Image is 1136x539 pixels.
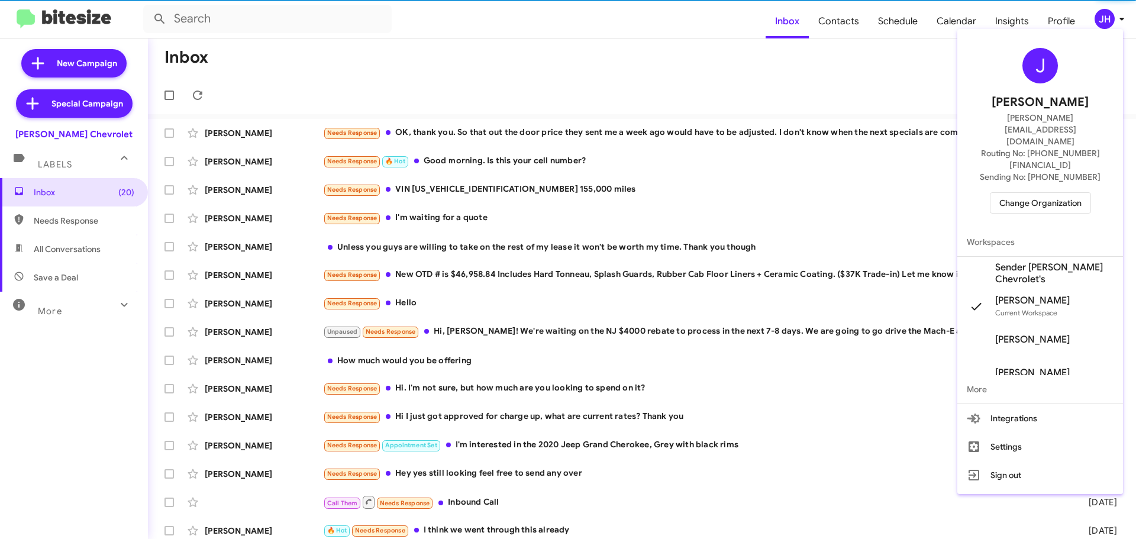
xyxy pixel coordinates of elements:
[990,192,1091,214] button: Change Organization
[999,193,1082,213] span: Change Organization
[957,228,1123,256] span: Workspaces
[995,367,1070,379] span: [PERSON_NAME]
[995,262,1114,285] span: Sender [PERSON_NAME] Chevrolet's
[980,171,1100,183] span: Sending No: [PHONE_NUMBER]
[992,93,1089,112] span: [PERSON_NAME]
[972,112,1109,147] span: [PERSON_NAME][EMAIL_ADDRESS][DOMAIN_NAME]
[1022,48,1058,83] div: J
[995,334,1070,346] span: [PERSON_NAME]
[957,404,1123,433] button: Integrations
[957,461,1123,489] button: Sign out
[972,147,1109,171] span: Routing No: [PHONE_NUMBER][FINANCIAL_ID]
[995,308,1057,317] span: Current Workspace
[957,433,1123,461] button: Settings
[995,295,1070,306] span: [PERSON_NAME]
[957,375,1123,404] span: More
